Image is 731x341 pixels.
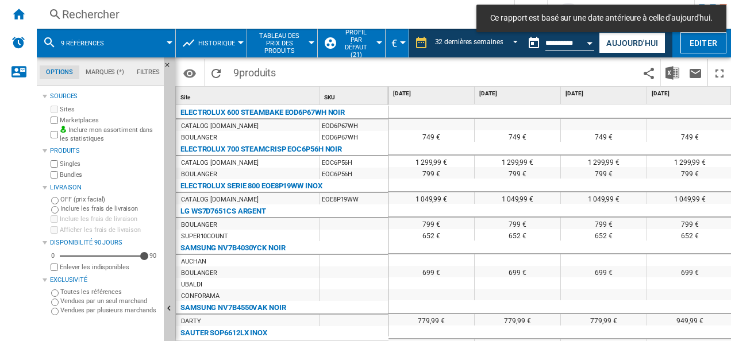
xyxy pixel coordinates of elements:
label: Inclure les frais de livraison [60,204,159,213]
input: Vendues par plusieurs marchands [51,308,59,315]
label: Singles [60,160,159,168]
div: BOULANGER [181,219,217,231]
div: 749 € [388,130,474,142]
div: 799 € [388,167,474,179]
button: md-calendar [522,32,545,55]
div: 1 049,99 € [561,192,647,204]
div: 699 € [388,266,474,277]
div: EOE8P19WW [320,193,388,204]
input: Afficher les frais de livraison [51,263,58,271]
label: Sites [60,105,159,114]
div: 32 dernières semaines [435,38,503,46]
span: Site [180,94,190,100]
input: Inclure mon assortiment dans les statistiques [51,127,58,142]
div: 779,99 € [561,314,647,325]
div: EOD6P67WH [320,119,388,131]
div: ELECTROLUX SERIE 800 EOE8P19WW INOX [180,179,322,193]
div: 799 € [561,218,647,229]
button: Profil par défaut (21) [339,29,379,57]
span: [DATE] [565,90,644,98]
input: Bundles [51,171,58,179]
input: Toutes les références [51,289,59,297]
div: 1 299,99 € [561,156,647,167]
div: SAUTER SOP6612LX INOX [180,326,267,340]
button: Masquer [164,57,178,78]
button: Open calendar [580,31,601,52]
img: excel-24x24.png [665,66,679,80]
div: 9 références [43,29,170,57]
md-select: REPORTS.WIZARD.STEPS.REPORT.STEPS.REPORT_OPTIONS.PERIOD: 32 dernières semaines [434,34,523,53]
div: Exclusivité [50,276,159,285]
span: [DATE] [479,90,558,98]
div: 1 049,99 € [475,192,560,204]
input: Sites [51,106,58,113]
button: Historique [198,29,241,57]
div: Sort None [178,87,319,104]
div: 0 [48,251,57,260]
input: Inclure les frais de livraison [51,215,58,223]
span: Tableau des prix des produits [253,32,306,55]
div: 779,99 € [475,314,560,325]
div: [DATE] [477,87,560,101]
span: € [391,37,397,49]
div: 90 [147,251,159,260]
div: Rechercher [62,6,484,22]
div: AUCHAN [181,256,206,268]
div: SAMSUNG NV7B4030YCK NOIR [180,241,286,255]
div: CATALOG [DOMAIN_NAME] [181,121,259,132]
span: 9 références [61,40,104,47]
button: Télécharger au format Excel [661,59,684,86]
div: CONFORAMA [181,290,220,302]
label: Bundles [60,170,159,179]
button: Aujourd'hui [599,32,665,53]
span: SKU [324,94,335,100]
input: Vendues par un seul marchand [51,299,59,306]
div: Sources [50,92,159,101]
div: SUPER10COUNT [181,231,228,242]
div: Disponibilité 90 Jours [50,238,159,247]
button: Editer [680,32,726,53]
div: Livraison [50,183,159,192]
label: Inclure les frais de livraison [60,215,159,223]
div: LG WS7D7651CS ARGENT [180,204,266,218]
div: 799 € [475,167,560,179]
div: 749 € [475,130,560,142]
button: Envoyer ce rapport par email [684,59,707,86]
md-tab-item: Filtres [130,65,166,79]
div: Produits [50,146,159,156]
span: 9 [228,59,282,83]
div: 749 € [561,130,647,142]
label: Inclure mon assortiment dans les statistiques [60,126,159,144]
div: € [391,29,403,57]
button: Recharger [205,59,228,86]
button: 9 références [61,29,116,57]
div: Sort None [322,87,388,104]
div: CATALOG [DOMAIN_NAME] [181,157,259,169]
div: ELECTROLUX 600 STEAMBAKE EOD6P67WH NOIR [180,106,345,119]
button: Options [178,63,201,83]
div: DARTY [181,316,201,327]
div: 699 € [561,266,647,277]
label: Afficher les frais de livraison [60,226,159,234]
div: [DATE] [391,87,474,101]
div: Site Sort None [178,87,319,104]
div: Ce rapport est basé sur une date antérieure à celle d'aujourd'hui. [522,29,597,57]
div: 1 299,99 € [475,156,560,167]
input: OFF (prix facial) [51,197,59,204]
div: 779,99 € [388,314,474,325]
div: BOULANGER [181,132,217,144]
input: Inclure les frais de livraison [51,206,59,214]
div: SKU Sort None [322,87,388,104]
div: CATALOG [DOMAIN_NAME] [181,194,259,206]
div: EOD6P67WH [320,131,388,142]
div: 1 049,99 € [388,192,474,204]
div: Profil par défaut (21) [324,29,379,57]
md-tab-item: Options [40,65,79,79]
div: 799 € [388,218,474,229]
button: Tableau des prix des produits [253,29,311,57]
div: EOC6P56H [320,168,388,179]
div: 799 € [475,218,560,229]
div: 699 € [475,266,560,277]
label: Marketplaces [60,116,159,125]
